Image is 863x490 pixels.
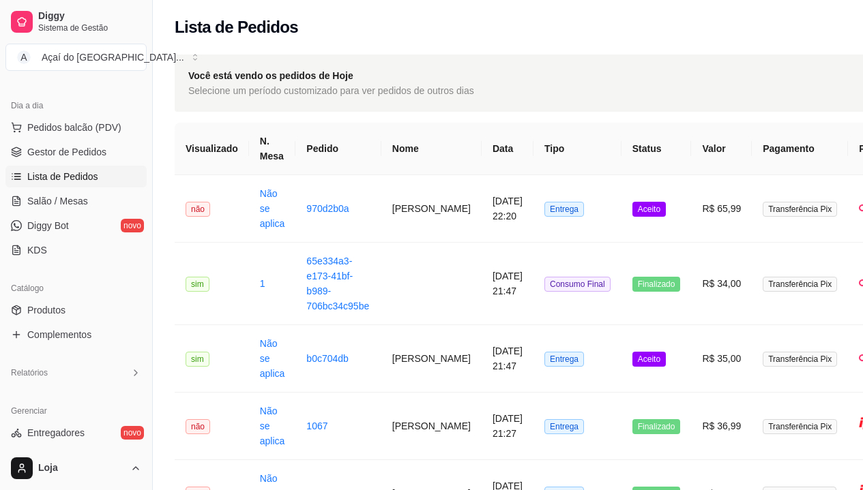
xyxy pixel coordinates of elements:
[691,325,752,393] td: R$ 35,00
[381,175,482,243] td: [PERSON_NAME]
[5,215,147,236] a: Diggy Botnovo
[691,175,752,243] td: R$ 65,99
[533,123,621,175] th: Tipo
[691,123,752,175] th: Valor
[249,123,296,175] th: N. Mesa
[295,123,381,175] th: Pedido
[306,420,327,431] a: 1067
[5,117,147,138] button: Pedidos balcão (PDV)
[381,325,482,393] td: [PERSON_NAME]
[27,328,91,341] span: Complementos
[27,145,106,159] span: Gestor de Pedidos
[763,277,837,292] span: Transferência Pix
[544,202,584,217] span: Entrega
[5,400,147,422] div: Gerenciar
[381,393,482,460] td: [PERSON_NAME]
[5,166,147,187] a: Lista de Pedidos
[632,202,666,217] span: Aceito
[5,44,147,71] button: Select a team
[763,202,837,217] span: Transferência Pix
[632,419,681,434] span: Finalizado
[188,83,474,98] span: Selecione um período customizado para ver pedidos de outros dias
[11,367,48,378] span: Relatórios
[27,170,98,183] span: Lista de Pedidos
[306,203,349,214] a: 970d2b0a
[5,190,147,212] a: Salão / Mesas
[38,462,125,474] span: Loja
[5,422,147,444] a: Entregadoresnovo
[544,352,584,367] span: Entrega
[42,50,184,64] div: Açaí do [GEOGRAPHIC_DATA] ...
[186,202,210,217] span: não
[482,123,533,175] th: Data
[175,123,249,175] th: Visualizado
[27,426,85,440] span: Entregadores
[260,405,285,446] a: Não se aplica
[260,338,285,379] a: Não se aplica
[5,95,147,117] div: Dia a dia
[186,352,209,367] span: sim
[188,70,353,81] strong: Você está vendo os pedidos de Hoje
[621,123,692,175] th: Status
[17,50,31,64] span: A
[5,299,147,321] a: Produtos
[763,352,837,367] span: Transferência Pix
[306,256,369,311] a: 65e334a3-e173-41bf-b989-706bc34c95be
[306,353,349,364] a: b0c704db
[5,239,147,261] a: KDS
[260,278,265,289] a: 1
[27,194,88,208] span: Salão / Mesas
[5,5,147,38] a: DiggySistema de Gestão
[260,188,285,229] a: Não se aplica
[38,22,141,33] span: Sistema de Gestão
[482,175,533,243] td: [DATE] 22:20
[482,325,533,393] td: [DATE] 21:47
[38,10,141,22] span: Diggy
[544,277,611,292] span: Consumo Final
[632,277,681,292] span: Finalizado
[5,141,147,163] a: Gestor de Pedidos
[691,393,752,460] td: R$ 36,99
[752,123,848,175] th: Pagamento
[5,324,147,346] a: Complementos
[691,243,752,325] td: R$ 34,00
[175,16,298,38] h2: Lista de Pedidos
[5,452,147,485] button: Loja
[27,303,65,317] span: Produtos
[482,393,533,460] td: [DATE] 21:27
[632,352,666,367] span: Aceito
[27,243,47,257] span: KDS
[27,121,121,134] span: Pedidos balcão (PDV)
[381,123,482,175] th: Nome
[5,277,147,299] div: Catálogo
[544,419,584,434] span: Entrega
[186,419,210,434] span: não
[27,219,69,232] span: Diggy Bot
[482,243,533,325] td: [DATE] 21:47
[763,419,837,434] span: Transferência Pix
[186,277,209,292] span: sim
